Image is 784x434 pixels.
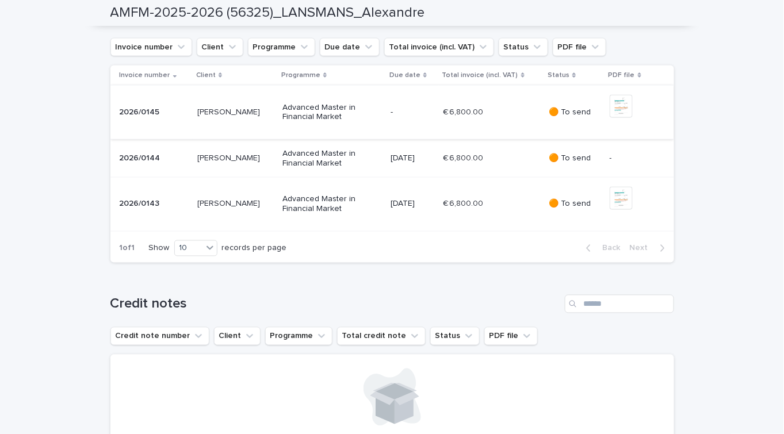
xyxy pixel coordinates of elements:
button: Status [499,38,548,56]
p: Total invoice (incl. VAT) [442,69,518,82]
p: PDF file [609,69,635,82]
button: Invoice number [110,38,192,56]
tr: 2026/01452026/0145 [PERSON_NAME][PERSON_NAME] Advanced Master in Financial Market-€ 6,800.00€ 6,8... [110,85,674,139]
tr: 2026/01442026/0144 [PERSON_NAME][PERSON_NAME] Advanced Master in Financial Market[DATE]€ 6,800.00... [110,139,674,178]
p: [DATE] [391,199,434,209]
p: Advanced Master in Financial Market [282,103,365,122]
button: Client [197,38,243,56]
button: Status [430,327,480,345]
p: 🟠 To send [549,153,600,163]
button: Due date [320,38,380,56]
button: Programme [248,38,315,56]
p: Client [196,69,216,82]
p: 🟠 To send [549,107,600,117]
input: Search [565,295,674,313]
p: € 6,800.00 [443,105,486,117]
p: - [610,153,656,163]
p: Show [149,244,170,254]
p: [PERSON_NAME] [197,105,262,117]
p: Advanced Master in Financial Market [282,149,365,168]
p: 1 of 1 [110,235,144,263]
button: PDF file [553,38,606,56]
p: Invoice number [120,69,170,82]
p: records per page [222,244,287,254]
p: [PERSON_NAME] [197,197,262,209]
button: Client [214,327,261,345]
button: Credit note number [110,327,209,345]
div: 10 [175,243,202,255]
p: 2026/0143 [120,197,162,209]
p: 🟠 To send [549,199,600,209]
p: 2026/0145 [120,105,162,117]
button: PDF file [484,327,538,345]
p: Due date [389,69,420,82]
button: Back [577,243,625,254]
button: Total invoice (incl. VAT) [384,38,494,56]
p: Programme [281,69,320,82]
button: Programme [265,327,332,345]
h1: Credit notes [110,296,560,313]
button: Total credit note [337,327,426,345]
span: Next [630,244,655,252]
p: Advanced Master in Financial Market [282,195,365,214]
p: € 6,800.00 [443,151,486,163]
h2: AMFM-2025-2026 (56325)_LANSMANS_Alexandre [110,5,425,21]
p: € 6,800.00 [443,197,486,209]
p: 2026/0144 [120,151,163,163]
p: Status [548,69,569,82]
p: [PERSON_NAME] [197,151,262,163]
tr: 2026/01432026/0143 [PERSON_NAME][PERSON_NAME] Advanced Master in Financial Market[DATE]€ 6,800.00... [110,178,674,232]
p: - [391,107,434,117]
button: Next [625,243,674,254]
span: Back [596,244,621,252]
p: [DATE] [391,153,434,163]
